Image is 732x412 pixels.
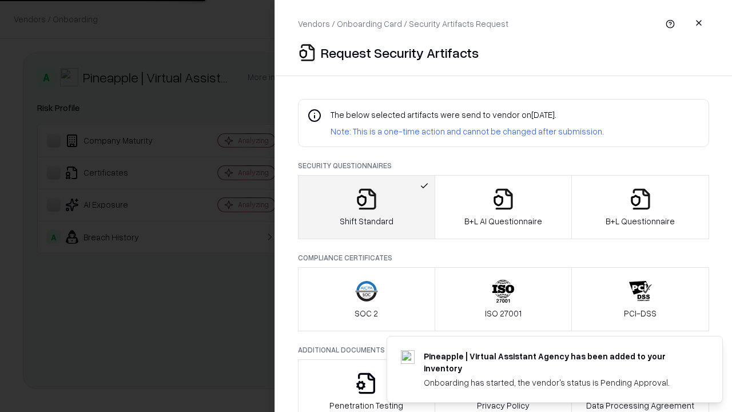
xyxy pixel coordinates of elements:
[624,307,657,319] p: PCI-DSS
[340,215,393,227] p: Shift Standard
[298,175,435,239] button: Shift Standard
[435,267,572,331] button: ISO 27001
[321,43,479,62] p: Request Security Artifacts
[571,267,709,331] button: PCI-DSS
[331,109,604,121] p: The below selected artifacts were send to vendor on [DATE] .
[298,267,435,331] button: SOC 2
[298,18,508,30] p: Vendors / Onboarding Card / Security Artifacts Request
[586,399,694,411] p: Data Processing Agreement
[401,350,415,364] img: trypineapple.com
[298,345,709,355] p: Additional Documents
[424,377,695,389] div: Onboarding has started, the vendor's status is Pending Approval.
[606,215,675,227] p: B+L Questionnaire
[477,399,530,411] p: Privacy Policy
[424,350,695,374] div: Pineapple | Virtual Assistant Agency has been added to your inventory
[485,307,522,319] p: ISO 27001
[298,161,709,171] p: Security Questionnaires
[464,215,542,227] p: B+L AI Questionnaire
[329,399,403,411] p: Penetration Testing
[355,307,378,319] p: SOC 2
[298,253,709,263] p: Compliance Certificates
[571,175,709,239] button: B+L Questionnaire
[435,175,572,239] button: B+L AI Questionnaire
[331,125,604,137] p: Note: This is a one-time action and cannot be changed after submission.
